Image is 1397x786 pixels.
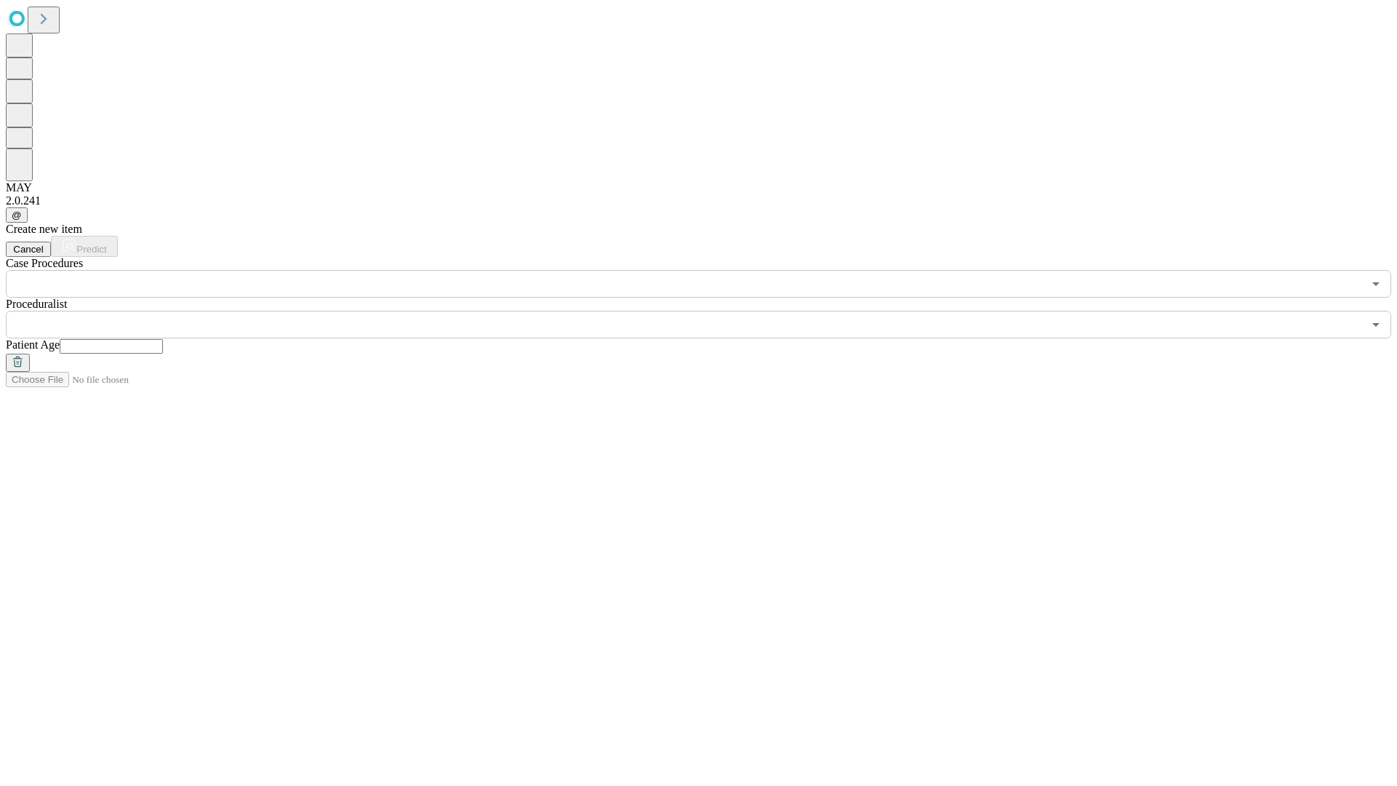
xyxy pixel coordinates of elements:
[12,210,22,221] span: @
[6,242,51,257] button: Cancel
[1366,314,1386,335] button: Open
[76,244,106,255] span: Predict
[13,244,44,255] span: Cancel
[1366,274,1386,294] button: Open
[6,257,83,269] span: Scheduled Procedure
[51,236,118,257] button: Predict
[6,181,1391,194] div: MAY
[6,207,28,223] button: @
[6,194,1391,207] div: 2.0.241
[6,298,67,310] span: Proceduralist
[6,223,82,235] span: Create new item
[6,338,60,351] span: Patient Age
